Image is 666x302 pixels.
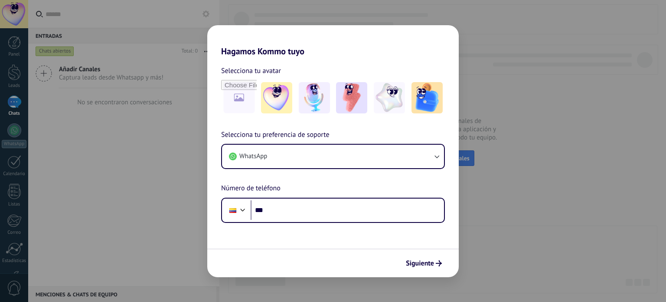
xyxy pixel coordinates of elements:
[225,201,241,219] div: Colombia: + 57
[411,82,443,113] img: -5.jpeg
[207,25,459,56] h2: Hagamos Kommo tuyo
[261,82,292,113] img: -1.jpeg
[402,256,446,271] button: Siguiente
[239,152,267,161] span: WhatsApp
[222,145,444,168] button: WhatsApp
[221,65,281,76] span: Selecciona tu avatar
[374,82,405,113] img: -4.jpeg
[406,260,434,266] span: Siguiente
[221,129,330,141] span: Selecciona tu preferencia de soporte
[336,82,367,113] img: -3.jpeg
[299,82,330,113] img: -2.jpeg
[221,183,281,194] span: Número de teléfono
